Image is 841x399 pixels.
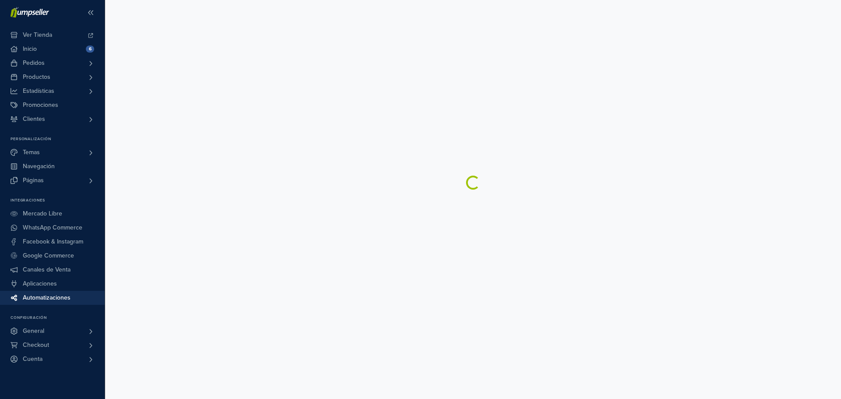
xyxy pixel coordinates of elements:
span: Clientes [23,112,45,126]
span: Facebook & Instagram [23,235,83,249]
span: Canales de Venta [23,263,71,277]
span: Aplicaciones [23,277,57,291]
span: Navegación [23,159,55,173]
span: Automatizaciones [23,291,71,305]
span: Temas [23,145,40,159]
span: Ver Tienda [23,28,52,42]
span: Checkout [23,338,49,352]
span: Pedidos [23,56,45,70]
span: Promociones [23,98,58,112]
span: Estadísticas [23,84,54,98]
span: General [23,324,44,338]
span: 6 [86,46,94,53]
p: Configuración [11,315,105,321]
span: WhatsApp Commerce [23,221,82,235]
span: Inicio [23,42,37,56]
span: Google Commerce [23,249,74,263]
span: Páginas [23,173,44,187]
span: Mercado Libre [23,207,62,221]
span: Cuenta [23,352,42,366]
p: Personalización [11,137,105,142]
p: Integraciones [11,198,105,203]
span: Productos [23,70,50,84]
